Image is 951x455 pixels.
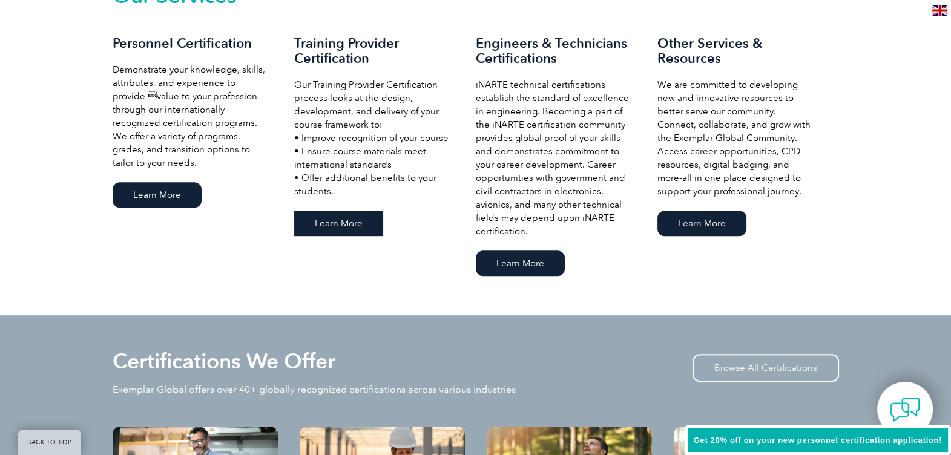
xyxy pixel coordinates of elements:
a: BACK TO TOP [18,430,81,455]
img: en [932,5,947,16]
img: contact-chat.png [890,394,920,425]
a: Learn More [476,250,565,276]
p: We are committed to developing new and innovative resources to better serve our community. Connec... [657,78,815,198]
span: Get 20% off on your new personnel certification application! [694,436,942,445]
h3: Personnel Certification [113,36,270,51]
a: Browse All Certifications [693,354,839,382]
p: Our Training Provider Certification process looks at the design, development, and delivery of you... [294,78,452,198]
a: Learn More [657,211,746,236]
h3: Training Provider Certification [294,36,452,66]
a: Learn More [113,182,202,208]
p: Demonstrate your knowledge, skills, attributes, and experience to provide value to your professi... [113,63,270,169]
p: Exemplar Global offers over 40+ globally recognized certifications across various industries [113,383,516,396]
h3: Engineers & Technicians Certifications [476,36,633,66]
p: iNARTE technical certifications establish the standard of excellence in engineering. Becoming a p... [476,78,633,238]
h2: Certifications We Offer [113,352,335,371]
h3: Other Services & Resources [657,36,815,66]
a: Learn More [294,211,383,236]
